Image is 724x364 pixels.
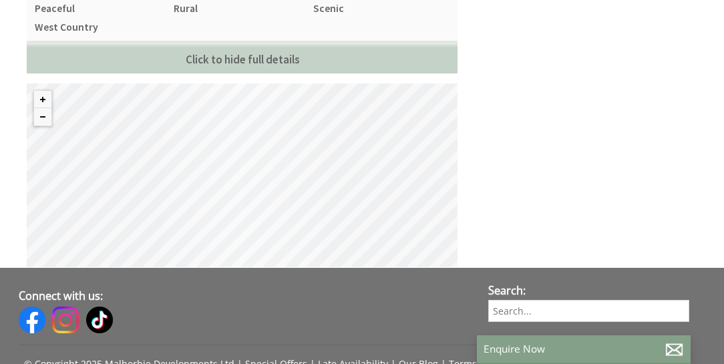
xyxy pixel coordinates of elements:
[27,83,458,267] canvas: Map
[33,18,172,37] li: West Country
[34,91,51,108] button: Zoom in
[27,45,458,73] a: Click to hide full details
[484,342,684,356] p: Enquire Now
[19,289,475,303] h3: Connect with us:
[19,307,45,333] img: Facebook
[488,283,689,298] h3: Search:
[52,307,79,333] img: Instagram
[34,108,51,126] button: Zoom out
[488,300,689,322] input: Search...
[86,307,113,333] img: Tiktok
